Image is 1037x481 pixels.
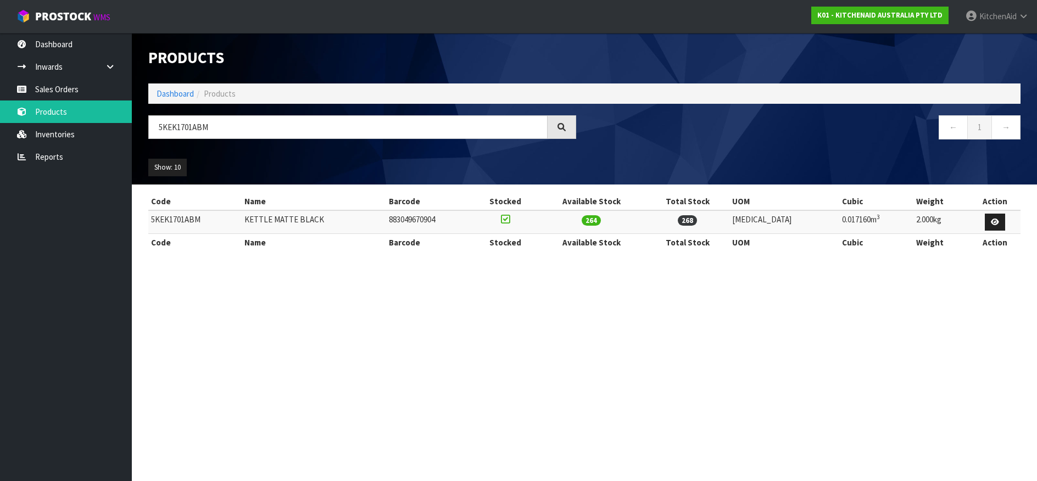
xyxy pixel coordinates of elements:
sup: 3 [877,213,880,221]
a: → [991,115,1021,139]
th: Stocked [474,193,537,210]
nav: Page navigation [593,115,1021,142]
strong: K01 - KITCHENAID AUSTRALIA PTY LTD [817,10,943,20]
th: Weight [913,193,969,210]
small: WMS [93,12,110,23]
td: 2.000kg [913,210,969,234]
th: UOM [729,193,839,210]
th: Name [242,193,386,210]
td: 5KEK1701ABM [148,210,242,234]
th: Cubic [839,193,913,210]
span: 268 [678,215,697,226]
span: Products [204,88,236,99]
th: Stocked [474,234,537,251]
h1: Products [148,49,576,67]
a: 1 [967,115,992,139]
span: 264 [582,215,601,226]
th: Weight [913,234,969,251]
th: Name [242,234,386,251]
th: Barcode [386,193,474,210]
th: Available Stock [537,193,645,210]
td: KETTLE MATTE BLACK [242,210,386,234]
th: Total Stock [645,234,729,251]
input: Search products [148,115,548,139]
td: 883049670904 [386,210,474,234]
a: ← [939,115,968,139]
th: Available Stock [537,234,645,251]
th: UOM [729,234,839,251]
th: Cubic [839,234,913,251]
span: KitchenAid [979,11,1017,21]
th: Code [148,193,242,210]
th: Barcode [386,234,474,251]
th: Action [969,234,1021,251]
button: Show: 10 [148,159,187,176]
th: Code [148,234,242,251]
span: ProStock [35,9,91,24]
th: Action [969,193,1021,210]
img: cube-alt.png [16,9,30,23]
th: Total Stock [645,193,729,210]
td: [MEDICAL_DATA] [729,210,839,234]
a: Dashboard [157,88,194,99]
td: 0.017160m [839,210,913,234]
